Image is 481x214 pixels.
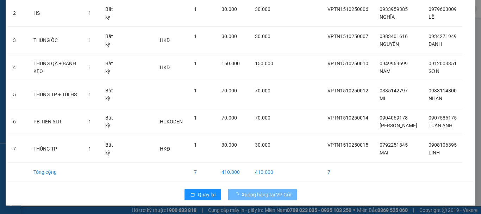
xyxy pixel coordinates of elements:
[7,108,28,135] td: 6
[380,68,391,74] span: NAM
[429,142,457,148] span: 0908106395
[160,119,183,124] span: HUKODEN
[429,150,440,155] span: LINH
[221,6,237,12] span: 30.000
[380,88,408,93] span: 0335142797
[100,54,124,81] td: Bất kỳ
[327,88,368,93] span: VPTN1510250012
[15,51,43,55] span: 07:12:52 [DATE]
[100,135,124,163] td: Bất kỳ
[228,189,297,200] button: Xuống hàng tại VP Gửi
[380,41,399,47] span: NGUYÊN
[88,92,91,97] span: 1
[188,163,216,182] td: 7
[216,163,249,182] td: 410.000
[28,108,83,135] td: PB TIỀN 5TR
[322,163,374,182] td: 7
[380,123,417,128] span: [PERSON_NAME]
[28,54,83,81] td: THÙNG QA + BÁNH KẸO
[2,45,74,50] span: [PERSON_NAME]:
[429,61,457,66] span: 0912003351
[327,6,368,12] span: VPTN1510250006
[88,10,91,16] span: 1
[327,61,368,66] span: VPTN1510250010
[255,142,270,148] span: 30.000
[2,4,34,35] img: logo
[380,142,408,148] span: 0792251345
[194,61,197,66] span: 1
[429,14,434,20] span: LỄ
[429,41,442,47] span: DANH
[7,27,28,54] td: 3
[221,88,237,93] span: 70.000
[2,51,43,55] span: In ngày:
[429,115,457,121] span: 0907585175
[88,37,91,43] span: 1
[56,21,97,30] span: 01 Võ Văn Truyện, KP.1, Phường 2
[380,115,408,121] span: 0904069178
[194,88,197,93] span: 1
[380,14,395,20] span: NGHĨA
[380,61,408,66] span: 0949969699
[327,33,368,39] span: VPTN1510250007
[198,191,215,198] span: Quay lại
[429,123,452,128] span: TUẤN ANH
[7,135,28,163] td: 7
[56,4,96,10] strong: ĐỒNG PHƯỚC
[194,33,197,39] span: 1
[7,81,28,108] td: 5
[221,61,240,66] span: 150.000
[242,191,291,198] span: Xuống hàng tại VP Gửi
[327,142,368,148] span: VPTN1510250015
[255,33,270,39] span: 30.000
[429,68,439,74] span: SƠN
[194,142,197,148] span: 1
[221,115,237,121] span: 70.000
[88,65,91,70] span: 1
[221,142,237,148] span: 30.000
[100,27,124,54] td: Bất kỳ
[160,65,170,70] span: HKD
[429,33,457,39] span: 0934271949
[380,6,408,12] span: 0933959385
[194,6,197,12] span: 1
[234,192,242,197] span: loading
[28,27,83,54] td: THÙNG ỐC
[28,81,83,108] td: THÙNG TP + TÚI HS
[221,33,237,39] span: 30.000
[56,31,86,36] span: Hotline: 19001152
[380,96,385,101] span: MI
[429,6,457,12] span: 0979603009
[160,37,170,43] span: HKD
[7,54,28,81] td: 4
[28,135,83,163] td: THÙNG TP
[100,81,124,108] td: Bất kỳ
[327,115,368,121] span: VPTN1510250014
[100,108,124,135] td: Bất kỳ
[185,189,221,200] button: rollbackQuay lại
[380,150,388,155] span: MAI
[255,6,270,12] span: 30.000
[88,119,91,124] span: 1
[429,96,442,101] span: NHÂN
[380,33,408,39] span: 0983401616
[255,88,270,93] span: 70.000
[255,115,270,121] span: 70.000
[19,38,86,44] span: -----------------------------------------
[190,192,195,198] span: rollback
[56,11,95,20] span: Bến xe [GEOGRAPHIC_DATA]
[249,163,279,182] td: 410.000
[194,115,197,121] span: 1
[255,61,273,66] span: 150.000
[88,146,91,152] span: 1
[35,45,74,50] span: VPTN1510250013
[429,88,457,93] span: 0933114800
[28,163,83,182] td: Tổng cộng
[160,146,170,152] span: HKĐ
